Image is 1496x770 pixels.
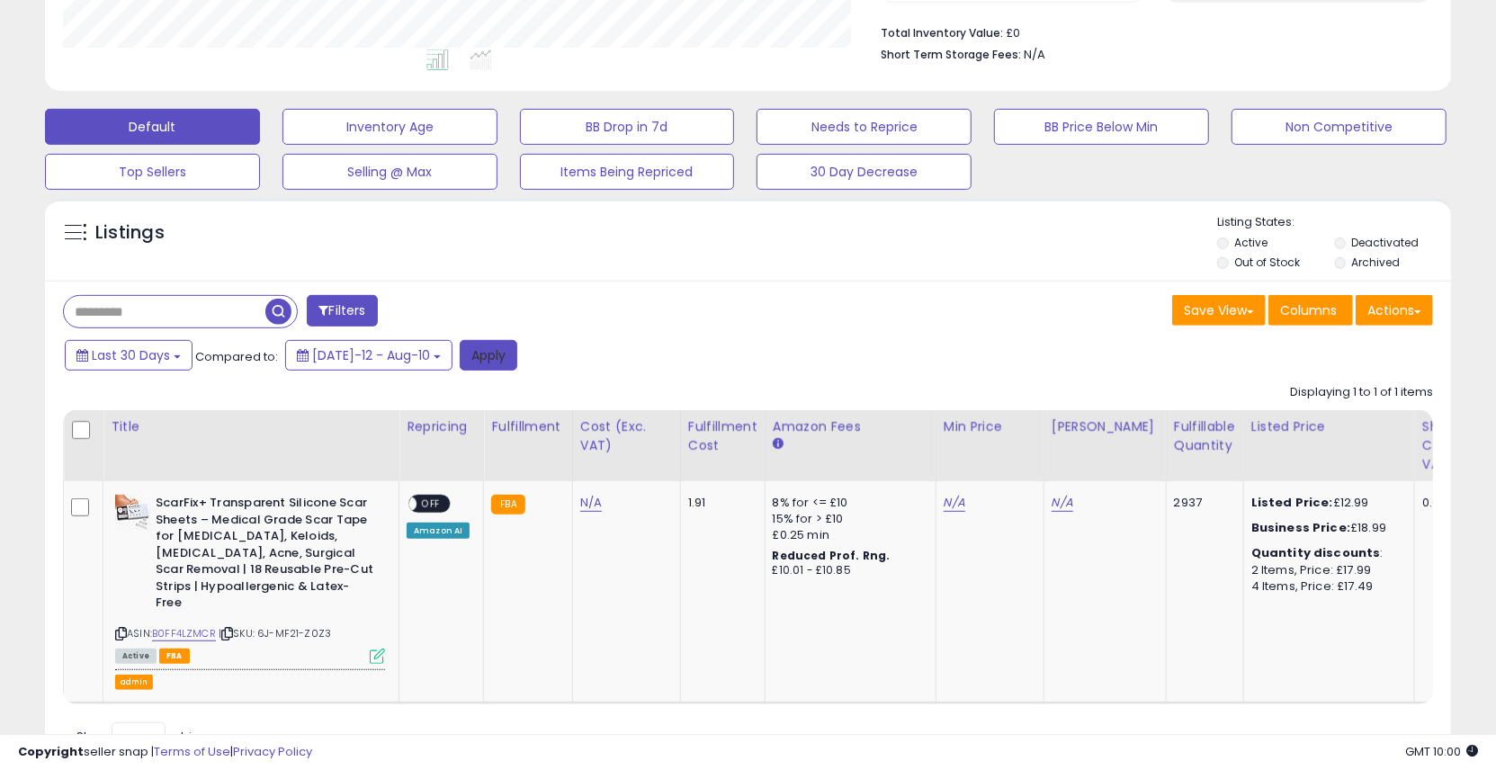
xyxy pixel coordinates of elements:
p: Listing States: [1217,214,1451,231]
div: 1.91 [688,495,751,511]
b: Total Inventory Value: [881,25,1003,40]
button: Needs to Reprice [757,109,972,145]
button: BB Drop in 7d [520,109,735,145]
div: Displaying 1 to 1 of 1 items [1290,384,1433,401]
button: Filters [307,295,377,327]
button: Last 30 Days [65,340,193,371]
small: Amazon Fees. [773,436,784,452]
div: seller snap | | [18,744,312,761]
h5: Listings [95,220,165,246]
span: Last 30 Days [92,346,170,364]
button: [DATE]-12 - Aug-10 [285,340,452,371]
span: 2025-09-10 10:00 GMT [1405,743,1478,760]
button: Non Competitive [1232,109,1447,145]
div: ASIN: [115,495,385,662]
b: Listed Price: [1251,494,1333,511]
div: 15% for > £10 [773,511,922,527]
a: Privacy Policy [233,743,312,760]
strong: Copyright [18,743,84,760]
div: Repricing [407,417,476,436]
button: Items Being Repriced [520,154,735,190]
span: Compared to: [195,348,278,365]
span: All listings currently available for purchase on Amazon [115,649,157,664]
button: Top Sellers [45,154,260,190]
a: N/A [1052,494,1073,512]
img: 41PvFoUiEFL._SL40_.jpg [115,495,151,531]
button: Default [45,109,260,145]
div: Amazon Fees [773,417,928,436]
div: £12.99 [1251,495,1401,511]
button: 30 Day Decrease [757,154,972,190]
button: Actions [1356,295,1433,326]
div: Fulfillment [491,417,564,436]
a: N/A [580,494,602,512]
div: Fulfillable Quantity [1174,417,1236,455]
b: Business Price: [1251,519,1350,536]
div: 2 Items, Price: £17.99 [1251,562,1401,578]
span: [DATE]-12 - Aug-10 [312,346,430,364]
a: B0FF4LZMCR [152,626,216,641]
label: Archived [1352,255,1401,270]
b: Short Term Storage Fees: [881,47,1021,62]
button: Apply [460,340,517,371]
div: Cost (Exc. VAT) [580,417,673,455]
div: £18.99 [1251,520,1401,536]
label: Deactivated [1352,235,1420,250]
button: admin [115,675,153,690]
b: Reduced Prof. Rng. [773,548,891,563]
div: Fulfillment Cost [688,417,757,455]
div: 8% for <= £10 [773,495,922,511]
button: Save View [1172,295,1266,326]
div: £0.25 min [773,527,922,543]
span: FBA [159,649,190,664]
label: Active [1235,235,1268,250]
div: 2937 [1174,495,1230,511]
div: Title [111,417,391,436]
span: | SKU: 6J-MF21-Z0Z3 [219,626,331,640]
button: Inventory Age [282,109,497,145]
span: Show: entries [76,728,206,745]
button: BB Price Below Min [994,109,1209,145]
div: 4 Items, Price: £17.49 [1251,578,1401,595]
div: Min Price [944,417,1036,436]
div: £10.01 - £10.85 [773,563,922,578]
span: Columns [1280,301,1337,319]
div: : [1251,545,1401,561]
b: Quantity discounts [1251,544,1381,561]
span: OFF [417,497,445,512]
div: Amazon AI [407,523,470,539]
b: ScarFix+ Transparent Silicone Scar Sheets – Medical Grade Scar Tape for [MEDICAL_DATA], Keloids, ... [156,495,374,616]
div: [PERSON_NAME] [1052,417,1159,436]
div: Listed Price [1251,417,1407,436]
label: Out of Stock [1235,255,1301,270]
a: N/A [944,494,965,512]
button: Selling @ Max [282,154,497,190]
li: £0 [881,21,1420,42]
a: Terms of Use [154,743,230,760]
button: Columns [1268,295,1353,326]
span: N/A [1024,46,1045,63]
small: FBA [491,495,524,515]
